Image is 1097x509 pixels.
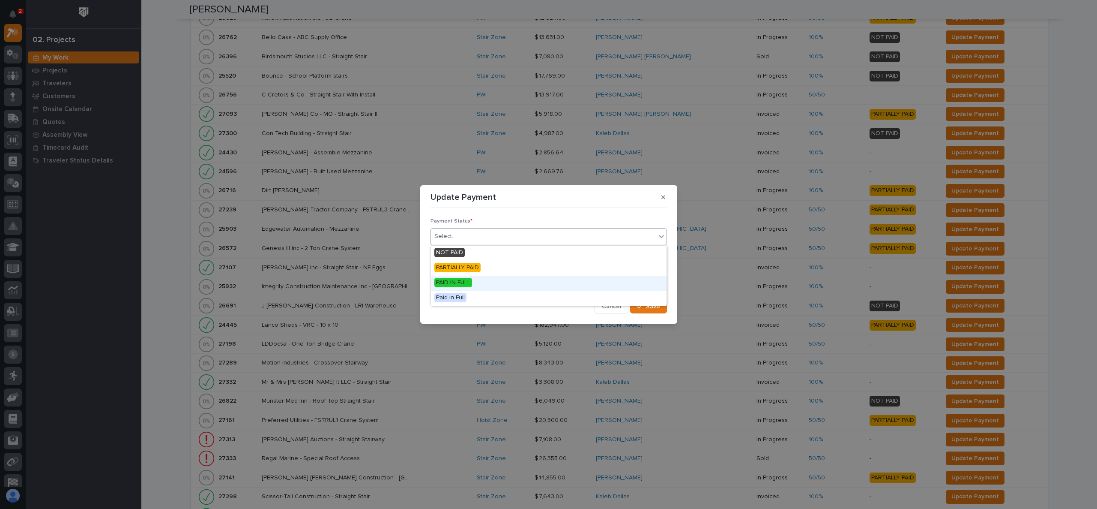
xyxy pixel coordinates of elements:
p: Update Payment [430,192,496,202]
span: Cancel [602,303,621,310]
div: NOT PAID [431,246,667,261]
span: PAID IN FULL [434,278,472,287]
span: NOT PAID [434,248,465,257]
span: PARTIALLY PAID [434,263,481,272]
div: PARTIALLY PAID [431,261,667,276]
div: Select... [434,232,456,241]
button: Cancel [595,300,628,313]
div: Paid in Full [431,291,667,306]
button: Save [630,300,667,313]
span: Payment Status [430,219,472,224]
div: PAID IN FULL [431,276,667,291]
span: Save [646,303,660,310]
span: Paid in Full [434,293,466,302]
